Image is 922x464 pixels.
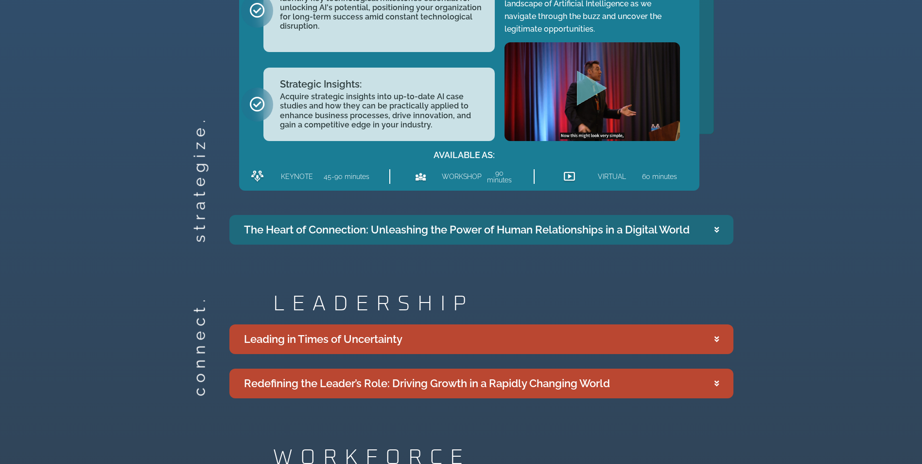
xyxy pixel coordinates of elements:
h2: 45-90 minutes [324,173,369,180]
div: The Heart of Connection: Unleashing the Power of Human Relationships in a Digital World [244,222,690,238]
h2: 90 minutes [485,170,515,183]
h2: 60 minutes [642,173,677,180]
h2: VIRTUAL [598,173,626,180]
summary: Leading in Times of Uncertainty [229,324,733,354]
h2: strategize. [191,226,207,242]
summary: Redefining the Leader’s Role: Driving Growth in a Rapidly Changing World [229,369,733,398]
h2: KEYNOTE [281,173,313,180]
summary: The Heart of Connection: Unleashing the Power of Human Relationships in a Digital World [229,215,733,245]
div: Play Video [573,71,611,113]
h2: Strategic Insights: [280,79,485,89]
h2: WORKSHOP [442,173,475,180]
div: Accordion. Open links with Enter or Space, close with Escape, and navigate with Arrow Keys [229,324,733,398]
div: Leading in Times of Uncertainty [244,331,402,347]
h2: connect. [191,380,207,396]
h2: AVAILABLE AS: [244,151,685,160]
h2: LEADERSHIP [273,293,733,315]
h2: Acquire strategic insights into up-to-date AI case studies and how they can be practically applie... [280,92,485,129]
div: Redefining the Leader’s Role: Driving Growth in a Rapidly Changing World [244,375,610,392]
